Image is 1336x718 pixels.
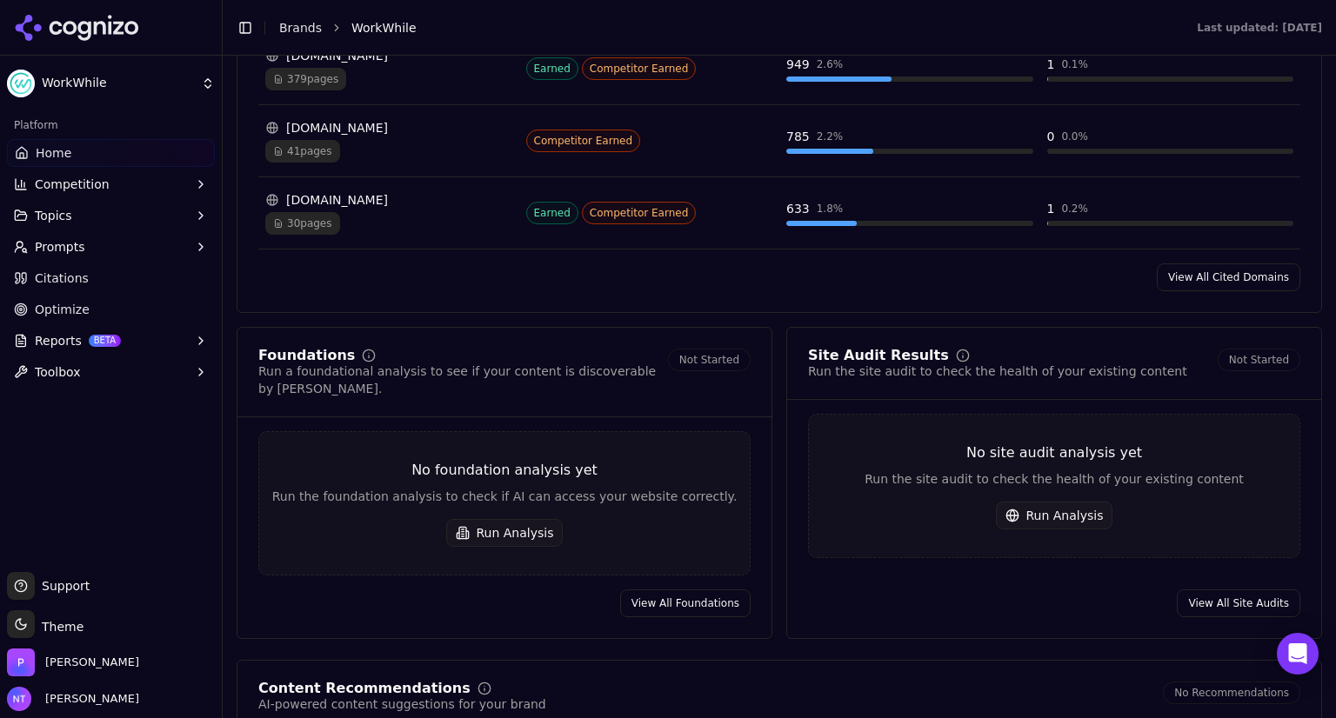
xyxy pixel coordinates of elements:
button: Open organization switcher [7,648,139,676]
div: [DOMAIN_NAME] [265,119,512,136]
span: Citations [35,269,89,287]
span: WorkWhile [42,76,194,91]
div: Last updated: [DATE] [1197,21,1322,35]
div: No foundation analysis yet [259,460,750,481]
button: Run Analysis [996,502,1113,529]
div: 785 [786,128,810,145]
div: Run the foundation analysis to check if AI can access your website correctly. [259,488,750,505]
div: 0.2 % [1061,202,1088,216]
span: Earned [526,202,578,224]
div: Site Audit Results [808,349,949,362]
div: Run a foundational analysis to see if your content is discoverable by [PERSON_NAME]. [258,362,668,397]
span: Competition [35,176,110,193]
span: Competitor Earned [582,202,697,224]
a: View All Cited Domains [1157,263,1300,291]
span: 41 pages [265,140,340,163]
span: [PERSON_NAME] [38,691,139,707]
span: Toolbox [35,363,81,381]
div: Content Recommendations [258,681,471,695]
a: View All Foundations [620,589,751,617]
span: Competitor Earned [582,57,697,80]
button: Topics [7,202,215,229]
div: Platform [7,111,215,139]
div: No site audit analysis yet [809,442,1299,463]
div: 1 [1047,56,1055,73]
div: [DOMAIN_NAME] [265,47,512,64]
span: Perrill [45,655,139,670]
button: Run Analysis [446,519,564,547]
span: Not Started [668,349,751,371]
button: Open user button [7,687,139,711]
div: 2.6 % [817,57,844,71]
div: Run the site audit to check the health of your existing content [808,362,1187,380]
span: No Recommendations [1163,681,1300,704]
img: Perrill [7,648,35,676]
div: 1 [1047,200,1055,217]
div: 949 [786,56,810,73]
span: Prompts [35,238,85,256]
span: WorkWhile [351,19,417,37]
div: 0.0 % [1061,130,1088,143]
span: Home [36,144,71,162]
button: Competition [7,170,215,198]
div: 0 [1047,128,1055,145]
span: Theme [35,620,83,634]
div: [DOMAIN_NAME] [265,191,512,209]
a: Optimize [7,296,215,323]
div: 0.1 % [1061,57,1088,71]
div: AI-powered content suggestions for your brand [258,695,546,713]
span: Not Started [1218,349,1300,371]
button: ReportsBETA [7,327,215,355]
div: Open Intercom Messenger [1277,633,1319,675]
span: Topics [35,207,72,224]
div: 1.8 % [817,202,844,216]
a: Brands [279,21,322,35]
span: Optimize [35,301,90,318]
span: 379 pages [265,68,346,90]
span: Reports [35,332,82,349]
div: Foundations [258,349,355,362]
div: 2.2 % [817,130,844,143]
nav: breadcrumb [279,19,1162,37]
span: Support [35,577,90,595]
div: 633 [786,200,810,217]
span: Earned [526,57,578,80]
a: View All Site Audits [1177,589,1300,617]
a: Home [7,139,215,167]
img: Nate Tower [7,687,31,711]
div: Run the site audit to check the health of your existing content [809,470,1299,488]
button: Toolbox [7,358,215,386]
button: Prompts [7,233,215,261]
span: 30 pages [265,212,340,235]
span: BETA [89,335,121,347]
a: Citations [7,264,215,292]
span: Competitor Earned [526,130,641,152]
img: WorkWhile [7,70,35,97]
